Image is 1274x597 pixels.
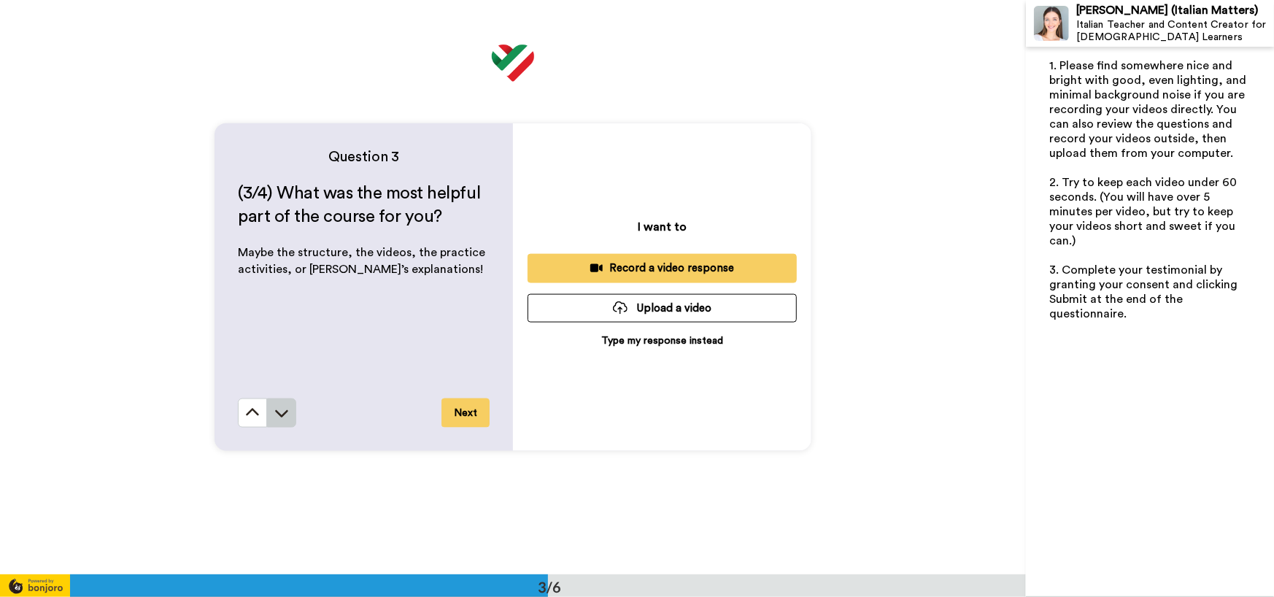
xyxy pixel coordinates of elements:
div: Record a video response [539,261,785,276]
span: 3. Complete your testimonial by granting your consent and clicking Submit at the end of the quest... [1049,264,1240,320]
span: (3/4) What was the most helpful part of the course for you? [238,185,484,226]
h4: Question 3 [238,147,490,167]
div: 3/6 [514,577,584,597]
button: Upload a video [528,294,797,323]
span: 2. Try to keep each video under 60 seconds. (You will have over 5 minutes per video, but try to k... [1049,177,1240,247]
span: Maybe the structure, the videos, the practice activities, or [PERSON_NAME]’s explanations! [238,247,488,275]
button: Record a video response [528,254,797,282]
button: Next [441,398,490,428]
img: Profile Image [1034,6,1069,41]
span: 1. Please find somewhere nice and bright with good, even lighting, and minimal background noise i... [1049,60,1249,159]
p: Type my response instead [601,334,723,348]
div: [PERSON_NAME] (Italian Matters) [1076,4,1273,18]
div: Italian Teacher and Content Creator for [DEMOGRAPHIC_DATA] Learners [1076,19,1273,44]
p: I want to [638,218,687,236]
